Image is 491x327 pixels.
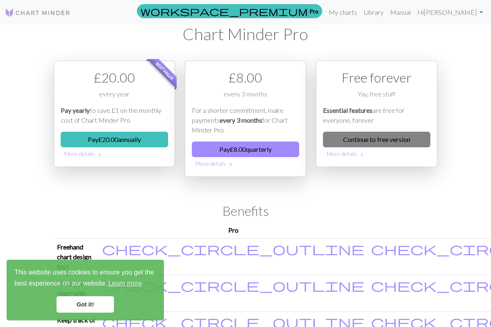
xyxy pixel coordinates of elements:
[323,105,430,125] p: are free for everyone, forever
[102,242,364,255] i: Included
[57,242,95,272] p: Freehand chart design tool
[323,147,430,160] button: More details
[323,89,430,105] div: Yay, free stuff
[192,89,299,105] div: every 3 months
[61,106,90,114] em: Pay yearly
[137,4,322,18] a: Pro
[57,296,114,313] a: dismiss cookie message
[414,4,486,21] a: Hi[PERSON_NAME]
[323,106,373,114] em: Essential features
[192,157,299,170] button: More details
[5,8,70,18] img: Logo
[360,4,387,21] a: Library
[54,61,175,167] div: Payment option 1
[192,142,299,157] button: Pay£8.00quarterly
[54,203,437,219] h2: Benefits
[387,4,414,21] a: Manual
[7,260,164,320] div: cookieconsent
[61,132,168,147] button: Pay£20.00annually
[61,89,168,105] div: every year
[99,222,368,239] th: Pro
[102,279,364,292] i: Included
[316,61,437,167] div: Free option
[192,105,299,135] p: For a shorter commitment, make payments for Chart Minder Pro
[54,25,437,44] h1: Chart Minder Pro
[61,147,168,160] button: More details
[14,268,156,290] span: This website uses cookies to ensure you get the best experience on our website.
[102,277,364,293] span: check_circle_outline
[61,105,168,125] p: to save £1 on the monthly cost of Chart Minder Pro
[325,4,360,21] a: My charts
[192,68,299,87] div: £ 8.00
[323,132,430,147] a: Continue to free version
[148,54,182,89] span: Best value
[141,5,308,17] span: workspace_premium
[220,116,262,124] em: every 3 months
[107,277,143,290] a: learn more about cookies
[359,151,365,159] span: chevron_right
[227,160,234,169] span: chevron_right
[102,241,364,256] span: check_circle_outline
[96,151,103,159] span: chevron_right
[61,68,168,87] div: £ 20.00
[185,61,306,177] div: Payment option 2
[323,68,430,87] div: Free forever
